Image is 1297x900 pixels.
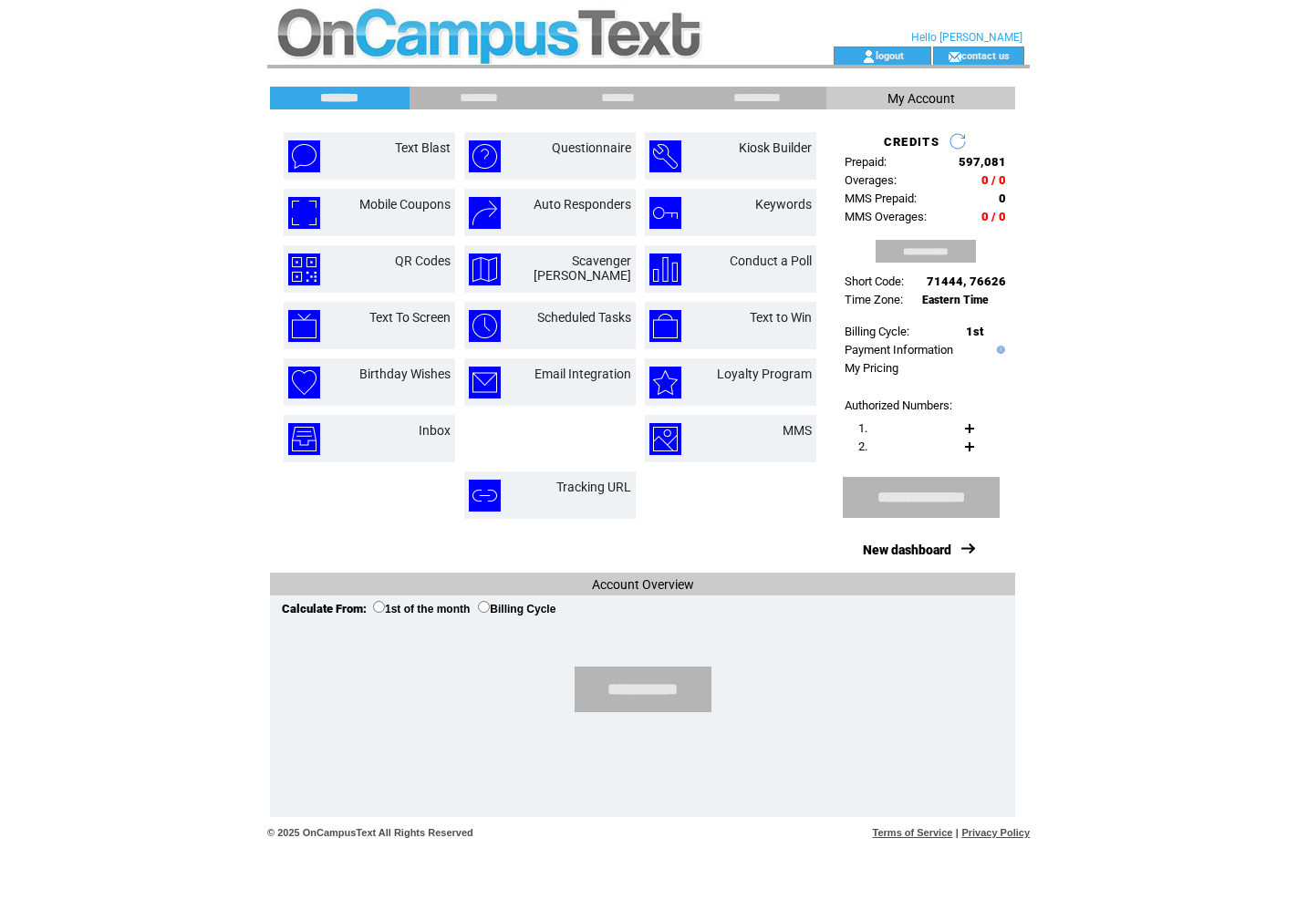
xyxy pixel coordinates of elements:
[981,210,1006,223] span: 0 / 0
[469,140,501,172] img: questionnaire.png
[739,140,812,155] a: Kiosk Builder
[845,343,953,357] a: Payment Information
[845,325,909,338] span: Billing Cycle:
[884,135,939,149] span: CREDITS
[359,367,451,381] a: Birthday Wishes
[959,155,1006,169] span: 597,081
[537,310,631,325] a: Scheduled Tasks
[592,577,694,592] span: Account Overview
[845,274,904,288] span: Short Code:
[469,197,501,229] img: auto-responders.png
[717,367,812,381] a: Loyalty Program
[730,253,812,268] a: Conduct a Poll
[961,49,1010,61] a: contact us
[783,423,812,438] a: MMS
[845,361,898,375] a: My Pricing
[649,367,681,398] img: loyalty-program.png
[469,480,501,512] img: tracking-url.png
[873,827,953,838] a: Terms of Service
[863,543,951,557] a: New dashboard
[469,367,501,398] img: email-integration.png
[750,310,812,325] a: Text to Win
[267,827,473,838] span: © 2025 OnCampusText All Rights Reserved
[469,253,501,285] img: scavenger-hunt.png
[649,423,681,455] img: mms.png
[288,253,320,285] img: qr-codes.png
[999,191,1006,205] span: 0
[862,49,876,64] img: account_icon.gif
[887,91,955,106] span: My Account
[552,140,631,155] a: Questionnaire
[419,423,451,438] a: Inbox
[845,155,887,169] span: Prepaid:
[845,173,897,187] span: Overages:
[369,310,451,325] a: Text To Screen
[359,197,451,212] a: Mobile Coupons
[845,191,917,205] span: MMS Prepaid:
[373,603,470,616] label: 1st of the month
[981,173,1006,187] span: 0 / 0
[649,140,681,172] img: kiosk-builder.png
[948,49,961,64] img: contact_us_icon.gif
[858,421,867,435] span: 1.
[961,827,1030,838] a: Privacy Policy
[534,253,631,283] a: Scavenger [PERSON_NAME]
[288,367,320,398] img: birthday-wishes.png
[927,274,1006,288] span: 71444, 76626
[966,325,983,338] span: 1st
[469,310,501,342] img: scheduled-tasks.png
[395,253,451,268] a: QR Codes
[858,440,867,453] span: 2.
[373,601,385,613] input: 1st of the month
[922,294,989,306] span: Eastern Time
[478,601,490,613] input: Billing Cycle
[992,346,1005,354] img: help.gif
[755,197,812,212] a: Keywords
[845,210,927,223] span: MMS Overages:
[956,827,959,838] span: |
[288,140,320,172] img: text-blast.png
[845,398,952,412] span: Authorized Numbers:
[395,140,451,155] a: Text Blast
[478,603,555,616] label: Billing Cycle
[649,253,681,285] img: conduct-a-poll.png
[876,49,904,61] a: logout
[282,602,367,616] span: Calculate From:
[911,31,1022,44] span: Hello [PERSON_NAME]
[845,293,903,306] span: Time Zone:
[556,480,631,494] a: Tracking URL
[288,423,320,455] img: inbox.png
[288,310,320,342] img: text-to-screen.png
[288,197,320,229] img: mobile-coupons.png
[649,310,681,342] img: text-to-win.png
[534,367,631,381] a: Email Integration
[534,197,631,212] a: Auto Responders
[649,197,681,229] img: keywords.png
